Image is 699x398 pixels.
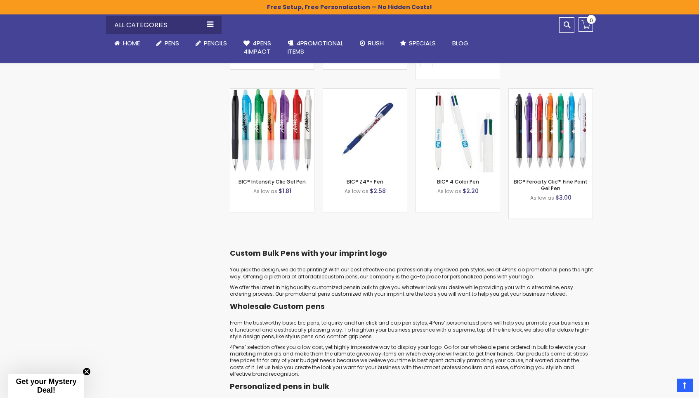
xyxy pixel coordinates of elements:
div: All Categories [106,16,222,34]
strong: Custom Bulk Pens with your imprint logo [230,248,387,258]
a: 0 [579,17,593,32]
a: BIC® 4 Color Pen [437,178,479,185]
strong: Wholesale Custom pens [230,301,325,311]
span: 4PROMOTIONAL ITEMS [288,39,343,56]
a: Specials [392,34,444,52]
span: As low as [530,194,554,201]
span: 4Pens 4impact [243,39,271,56]
span: Specials [409,39,436,47]
a: quality customized pens [293,284,356,291]
span: Get your Mystery Deal! [16,377,76,394]
img: BIC® 4 Color Pen [416,89,500,172]
a: BIC® Z4®+ Pen [323,88,407,95]
span: $2.58 [370,187,386,195]
div: White [420,59,432,67]
a: BIC® 4 Color Pen [416,88,500,95]
span: Home [123,39,140,47]
img: BIC® Ferocity Clic™ Fine Point Gel Pen [509,91,593,169]
span: As low as [437,188,461,195]
span: $2.20 [463,187,479,195]
span: As low as [345,188,368,195]
a: Blog [444,34,477,52]
a: BIC® Ferocity Clic™ Fine Point Gel Pen [509,88,593,95]
p: We offer the latest in high in bulk to give you whatever look you desire while providing you with... [230,284,593,297]
a: BIC® Intensity Clic Gel Pen [239,178,306,185]
p: From the trustworthy basic bic pens, to quirky and fun click and cap pen styles, 4Pens’ personali... [230,320,593,340]
p: You pick the design, we do the printing! With our cost effective and professionally engraved pen ... [230,266,593,280]
span: Pens [165,39,179,47]
a: 4Pens4impact [235,34,279,61]
span: Pencils [204,39,227,47]
span: $3.00 [555,193,571,202]
p: 4Pens’ selection offers you a low cost, yet highly impressive way to display your logo. Go for ou... [230,344,593,377]
a: BIC® Intensity Clic Gel Pen [230,88,314,95]
div: Get your Mystery Deal!Close teaser [8,374,84,398]
a: custom pens [324,273,358,280]
a: 4PROMOTIONALITEMS [279,34,352,61]
button: Close teaser [83,367,91,376]
a: Home [106,34,148,52]
a: BIC® Ferocity Clic™ Fine Point Gel Pen [514,178,588,192]
a: Pens [148,34,187,52]
a: BIC® Z4®+ Pen [347,178,383,185]
strong: Personalized pens in bulk [230,381,329,391]
span: As low as [253,188,277,195]
span: $1.81 [279,187,291,195]
img: BIC® Z4®+ Pen [323,89,407,172]
a: Pencils [187,34,235,52]
span: 0 [590,16,593,24]
span: Blog [452,39,468,47]
a: Rush [352,34,392,52]
img: BIC® Intensity Clic Gel Pen [230,89,314,172]
a: Top [677,379,693,392]
span: Rush [368,39,384,47]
